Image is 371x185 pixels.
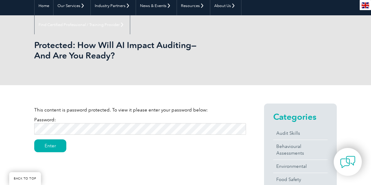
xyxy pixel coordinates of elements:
a: Find Certified Professional / Training Provider [35,15,130,34]
a: BACK TO TOP [9,172,41,185]
h2: Categories [273,112,328,122]
a: Behavioural Assessments [273,140,328,160]
img: contact-chat.png [340,154,355,170]
input: Enter [34,139,66,152]
h1: Protected: How Will AI Impact Auditing—And Are You Ready? [34,40,201,61]
a: Environmental [273,160,328,173]
input: Password: [34,123,246,135]
img: en [362,2,369,8]
p: This content is password protected. To view it please enter your password below: [34,107,246,113]
a: Audit Skills [273,127,328,140]
label: Password: [34,117,246,132]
